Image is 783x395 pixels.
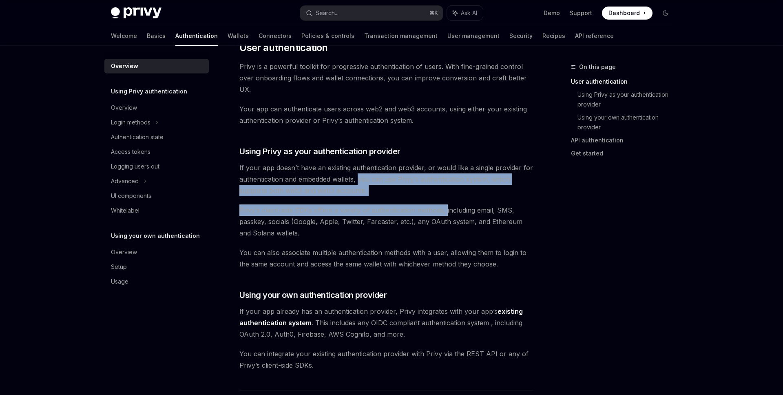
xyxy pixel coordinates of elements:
[447,26,500,46] a: User management
[577,111,679,134] a: Using your own authentication provider
[111,176,139,186] div: Advanced
[111,61,138,71] div: Overview
[175,26,218,46] a: Authentication
[544,9,560,17] a: Demo
[429,10,438,16] span: ⌘ K
[571,75,679,88] a: User authentication
[111,162,159,171] div: Logging users out
[111,132,164,142] div: Authentication state
[147,26,166,46] a: Basics
[111,231,200,241] h5: Using your own authentication
[104,274,209,289] a: Usage
[364,26,438,46] a: Transaction management
[577,88,679,111] a: Using Privy as your authentication provider
[608,9,640,17] span: Dashboard
[239,61,533,95] span: Privy is a powerful toolkit for progressive authentication of users. With fine-grained control ov...
[111,247,137,257] div: Overview
[111,118,150,127] div: Login methods
[300,6,443,20] button: Search...⌘K
[316,8,338,18] div: Search...
[259,26,292,46] a: Connectors
[509,26,533,46] a: Security
[111,206,139,215] div: Whitelabel
[111,262,127,272] div: Setup
[104,144,209,159] a: Access tokens
[111,87,187,96] h5: Using Privy authentication
[111,191,151,201] div: UI components
[301,26,354,46] a: Policies & controls
[239,162,533,196] span: If your app doesn’t have an existing authentication provider, or would like a single provider for...
[104,189,209,203] a: UI components
[104,59,209,73] a: Overview
[659,7,672,20] button: Toggle dark mode
[111,103,137,113] div: Overview
[111,277,128,286] div: Usage
[239,289,387,301] span: Using your own authentication provider
[104,100,209,115] a: Overview
[104,260,209,274] a: Setup
[575,26,614,46] a: API reference
[228,26,249,46] a: Wallets
[571,134,679,147] a: API authentication
[104,159,209,174] a: Logging users out
[239,146,400,157] span: Using Privy as your authentication provider
[104,130,209,144] a: Authentication state
[111,26,137,46] a: Welcome
[104,245,209,260] a: Overview
[239,103,533,126] span: Your app can authenticate users across web2 and web3 accounts, using either your existing authent...
[542,26,565,46] a: Recipes
[111,147,150,157] div: Access tokens
[570,9,592,17] a: Support
[571,147,679,160] a: Get started
[579,62,616,72] span: On this page
[239,348,533,371] span: You can integrate your existing authentication provider with Privy via the REST API or any of Pri...
[447,6,483,20] button: Ask AI
[239,41,328,54] span: User authentication
[239,204,533,239] span: Privy’s client-side SDKs offers a variety of authentication methods, including email, SMS, passke...
[239,247,533,270] span: You can also associate multiple authentication methods with a user, allowing them to login to the...
[111,7,161,19] img: dark logo
[461,9,477,17] span: Ask AI
[239,306,533,340] span: If your app already has an authentication provider, Privy integrates with your app’s . This inclu...
[104,203,209,218] a: Whitelabel
[602,7,652,20] a: Dashboard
